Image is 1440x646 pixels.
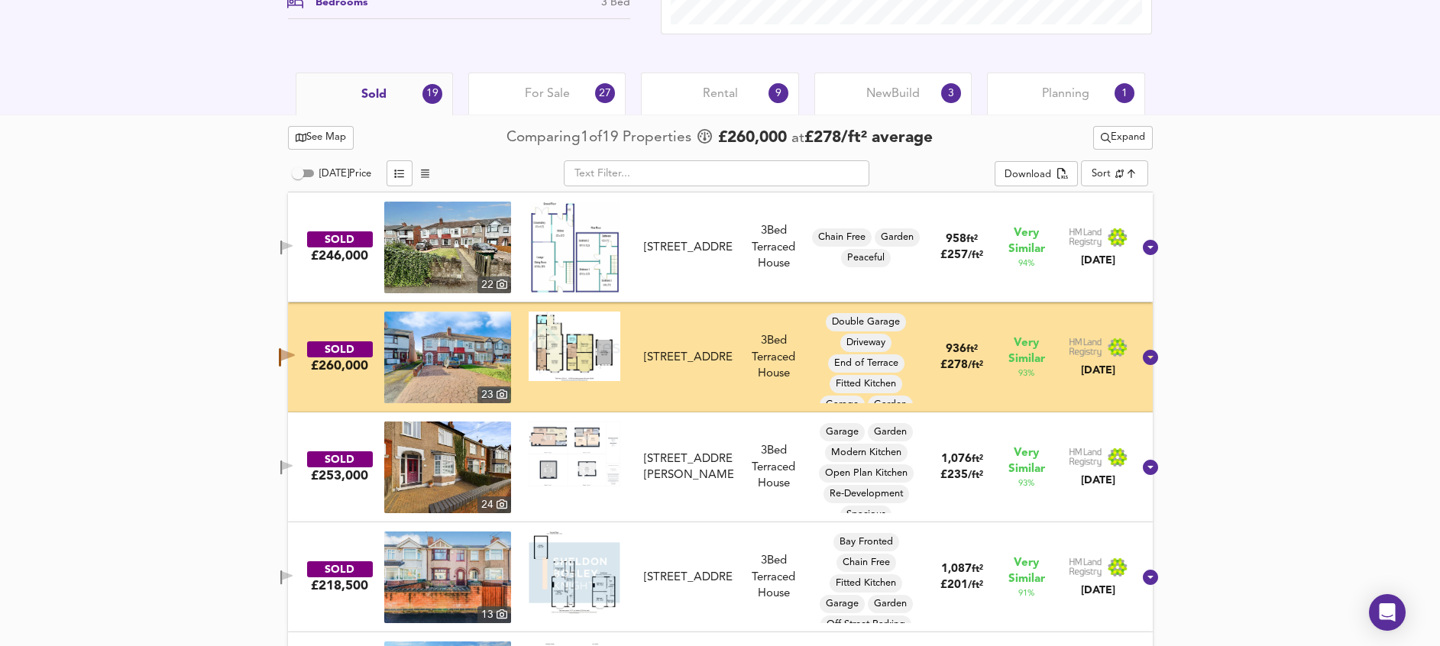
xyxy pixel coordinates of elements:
span: Very Similar [1008,335,1045,367]
span: Driveway [840,336,892,350]
input: Text Filter... [564,160,869,186]
span: Bay Fronted [833,535,899,549]
span: ft² [972,564,983,574]
a: property thumbnail 24 [384,422,511,513]
div: 9 [765,80,791,107]
div: SOLD£246,000 property thumbnail 22 Floorplan[STREET_ADDRESS]3Bed Terraced HouseChain FreeGardenPe... [288,192,1153,302]
span: £ 257 [940,250,983,261]
span: Garage [820,425,865,439]
div: £253,000 [311,467,368,484]
span: 1,087 [941,564,972,575]
span: Re-Development [824,487,909,501]
span: Open Plan Kitchen [819,467,914,480]
a: property thumbnail 13 [384,531,511,623]
button: Expand [1093,126,1153,150]
div: [DATE] [1069,363,1128,378]
span: Garden [868,398,913,412]
img: Floorplan [529,531,620,614]
div: 24 [477,496,511,513]
div: 27 [595,83,615,103]
div: Open Plan Kitchen [819,464,914,483]
div: Chain Free [812,228,872,247]
span: / ft² [968,360,983,370]
img: Floorplan [529,422,620,486]
div: 22 [477,276,511,293]
div: Open Intercom Messenger [1369,594,1406,631]
div: SOLD [307,231,373,247]
div: Sort [1092,166,1111,181]
span: Sold [361,86,387,103]
span: [DATE] Price [319,169,371,179]
a: property thumbnail 23 [384,312,511,403]
div: Fitted Kitchen [830,375,902,393]
div: 3 Bed Terraced House [739,223,808,272]
div: £246,000 [311,247,368,264]
div: Bay Fronted [833,533,899,551]
span: 91 % [1018,587,1034,599]
img: Land Registry [1069,557,1128,577]
span: Garden [868,425,913,439]
span: £ 278 / ft² average [804,130,933,146]
div: SOLD [307,341,373,357]
div: Download [1005,166,1051,184]
svg: Show Details [1141,458,1160,476]
div: 19 [422,84,442,104]
span: Very Similar [1008,555,1045,587]
svg: Show Details [1141,348,1160,367]
div: [STREET_ADDRESS] [644,240,733,256]
div: [STREET_ADDRESS] [644,570,733,586]
span: Expand [1101,129,1145,147]
div: Comparing 1 of 19 Properties [506,128,695,148]
span: / ft² [968,470,983,480]
img: property thumbnail [384,202,511,293]
span: Very Similar [1008,445,1045,477]
div: Peaceful [841,249,891,267]
span: For Sale [525,86,570,102]
span: Chain Free [812,231,872,244]
span: Double Garage [826,315,906,329]
span: Spacious [840,508,892,522]
div: SOLD£260,000 property thumbnail 23 Floorplan[STREET_ADDRESS]3Bed Terraced HouseDouble GarageDrive... [288,302,1153,412]
div: Off Street Parking [820,615,911,634]
span: Chain Free [836,556,896,570]
span: Modern Kitchen [825,446,908,460]
div: 3 [938,80,965,107]
div: Garden [875,228,920,247]
span: Garage [820,398,865,412]
svg: Show Details [1141,568,1160,586]
span: 958 [946,234,966,245]
div: £218,500 [311,577,368,594]
div: Spacious [840,505,892,524]
button: Download [995,161,1078,187]
span: Garden [875,231,920,244]
img: Land Registry [1069,338,1128,357]
div: £260,000 [311,357,368,374]
div: Garage [820,423,865,441]
div: Sort [1081,160,1147,186]
div: Garden [868,396,913,414]
span: Peaceful [841,251,891,265]
span: £ 278 [940,360,983,371]
span: Rental [703,86,738,102]
span: £ 235 [940,470,983,481]
img: property thumbnail [384,422,511,513]
div: SOLD [307,561,373,577]
span: ft² [966,234,978,244]
span: Fitted Kitchen [830,577,902,590]
div: [DATE] [1069,583,1128,598]
div: Fitted Kitchen [830,574,902,593]
span: £ 260,000 [718,127,787,150]
img: Land Registry [1069,228,1128,247]
img: Floorplan [529,312,620,380]
div: split button [995,161,1078,187]
div: 3 Bed Terraced House [739,553,808,602]
a: property thumbnail 22 [384,202,511,293]
div: [STREET_ADDRESS][PERSON_NAME] [644,451,733,484]
div: [DATE] [1069,253,1128,268]
div: Garage [820,396,865,414]
span: 1,076 [941,454,972,465]
div: Re-Development [824,485,909,503]
div: Chain Free [836,554,896,572]
svg: Show Details [1141,238,1160,257]
span: New Build [866,86,920,102]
